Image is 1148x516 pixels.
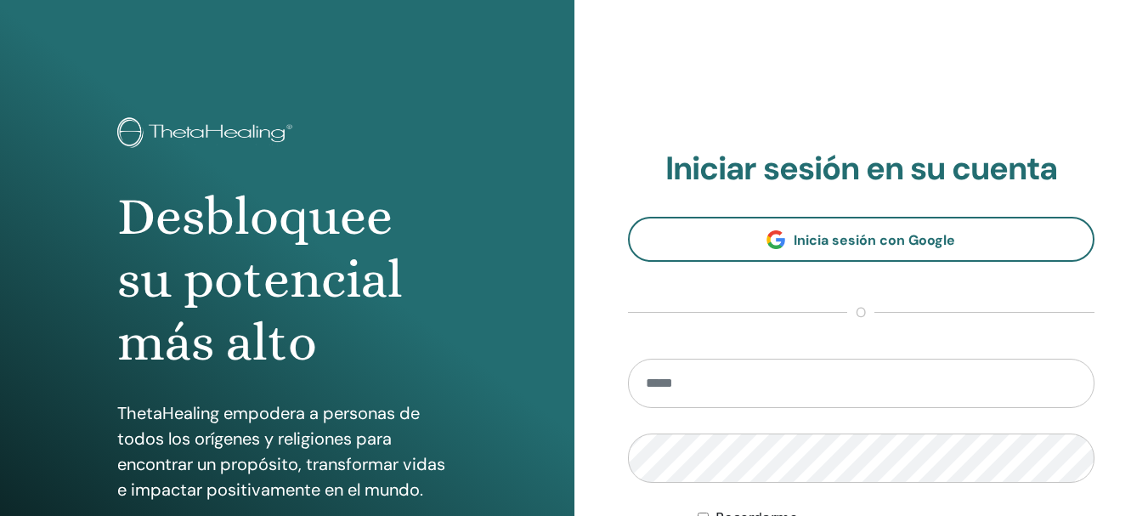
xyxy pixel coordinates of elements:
span: Inicia sesión con Google [794,231,955,249]
p: ThetaHealing empodera a personas de todos los orígenes y religiones para encontrar un propósito, ... [117,400,457,502]
span: o [847,303,874,323]
h1: Desbloquee su potencial más alto [117,185,457,375]
a: Inicia sesión con Google [628,217,1095,262]
h2: Iniciar sesión en su cuenta [628,150,1095,189]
